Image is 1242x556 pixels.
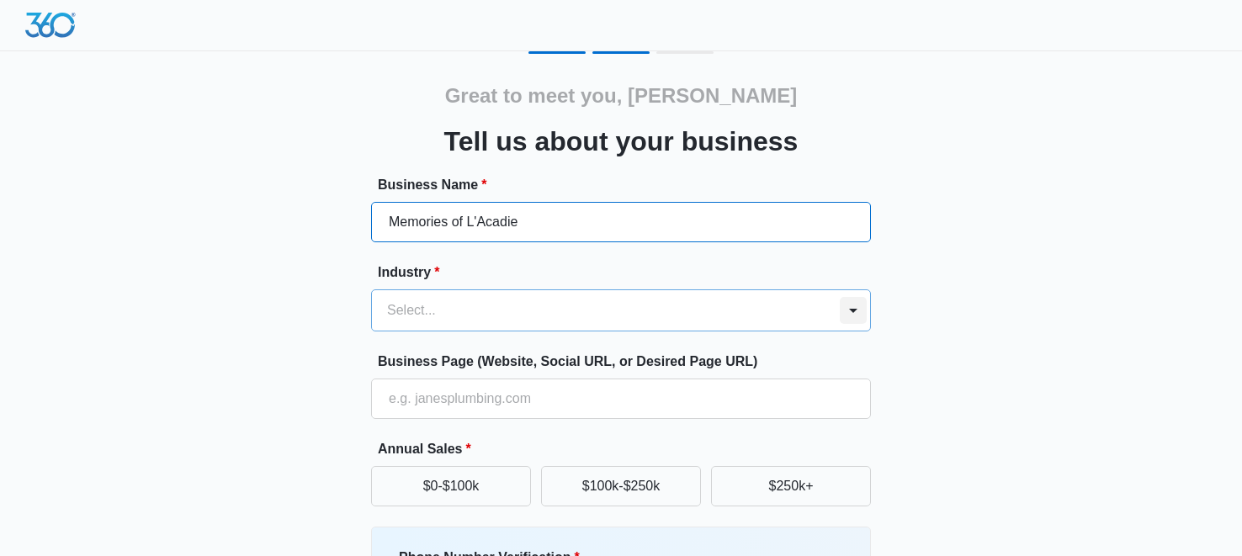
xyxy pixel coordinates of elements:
input: e.g. Jane's Plumbing [371,202,871,242]
label: Business Name [378,175,878,195]
label: Annual Sales [378,439,878,459]
input: e.g. janesplumbing.com [371,379,871,419]
button: $250k+ [711,466,871,506]
label: Industry [378,262,878,283]
h2: Great to meet you, [PERSON_NAME] [445,81,798,111]
button: $0-$100k [371,466,531,506]
h3: Tell us about your business [444,121,799,162]
button: $100k-$250k [541,466,701,506]
label: Business Page (Website, Social URL, or Desired Page URL) [378,352,878,372]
